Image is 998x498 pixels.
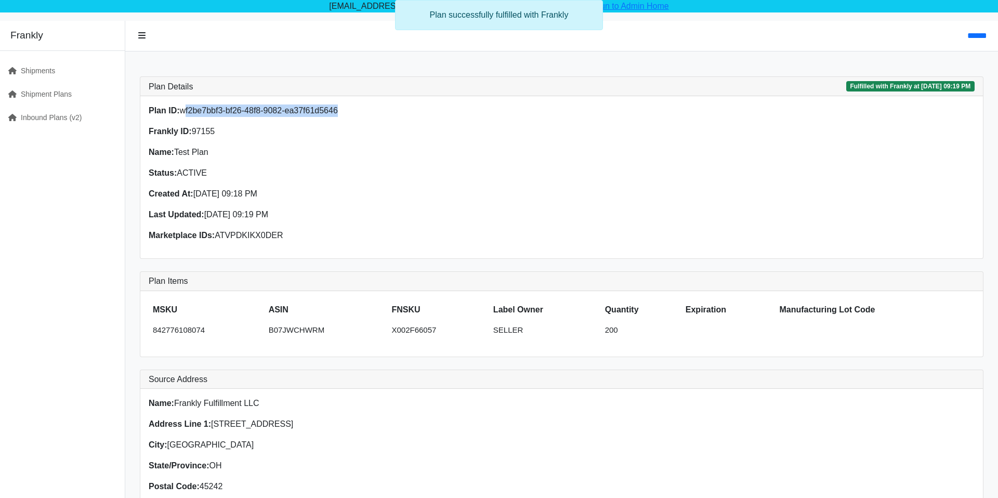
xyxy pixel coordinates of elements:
[149,231,215,240] strong: Marketplace IDs:
[149,127,192,136] strong: Frankly ID:
[489,299,601,320] th: Label Owner
[149,188,556,200] p: [DATE] 09:18 PM
[149,276,975,286] h3: Plan Items
[149,229,556,242] p: ATVPDKIKX0DER
[149,399,174,408] strong: Name:
[387,320,489,340] td: X002F66057
[846,81,975,91] span: Fulfilled with Frankly at [DATE] 09:19 PM
[149,167,556,179] p: ACTIVE
[149,82,193,91] h3: Plan Details
[601,320,681,340] td: 200
[149,168,177,177] strong: Status:
[681,299,776,320] th: Expiration
[587,2,669,10] a: Retun to Admin Home
[149,148,174,156] strong: Name:
[149,397,556,410] p: Frankly Fulfillment LLC
[149,480,556,493] p: 45242
[387,299,489,320] th: FNSKU
[149,374,975,384] h3: Source Address
[775,299,975,320] th: Manufacturing Lot Code
[149,440,167,449] strong: City:
[149,439,556,451] p: [GEOGRAPHIC_DATA]
[149,418,556,430] p: [STREET_ADDRESS]
[265,320,388,340] td: B07JWCHWRM
[149,320,265,340] td: 842776108074
[149,125,556,138] p: 97155
[265,299,388,320] th: ASIN
[149,460,556,472] p: OH
[149,189,193,198] strong: Created At:
[149,146,556,159] p: Test Plan
[149,104,556,117] p: wf2be7bbf3-bf26-48f8-9082-ea37f61d5646
[149,106,180,115] strong: Plan ID:
[149,210,204,219] strong: Last Updated:
[601,299,681,320] th: Quantity
[149,420,211,428] strong: Address Line 1:
[149,482,200,491] strong: Postal Code:
[149,461,209,470] strong: State/Province:
[149,208,556,221] p: [DATE] 09:19 PM
[149,299,265,320] th: MSKU
[489,320,601,340] td: SELLER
